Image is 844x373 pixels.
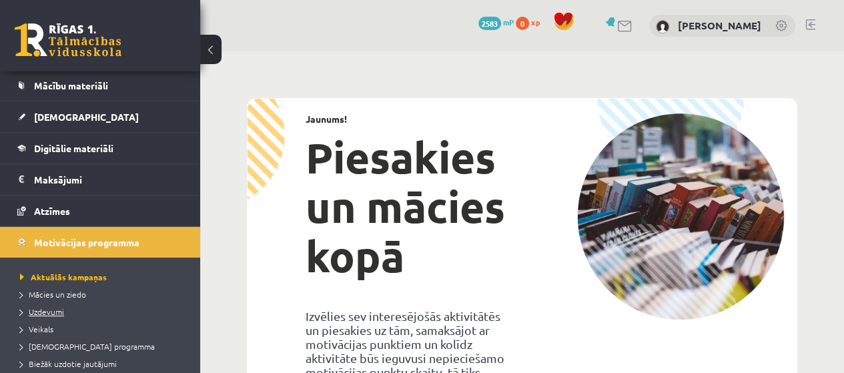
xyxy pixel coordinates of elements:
[20,358,117,369] span: Biežāk uzdotie jautājumi
[20,289,86,300] span: Mācies un ziedo
[17,70,183,101] a: Mācību materiāli
[17,164,183,195] a: Maksājumi
[20,306,64,317] span: Uzdevumi
[516,17,529,30] span: 0
[478,17,514,27] a: 2583 mP
[531,17,540,27] span: xp
[17,133,183,163] a: Digitālie materiāli
[20,272,107,282] span: Aktuālās kampaņas
[34,164,183,195] legend: Maksājumi
[34,205,70,217] span: Atzīmes
[20,306,187,318] a: Uzdevumi
[503,17,514,27] span: mP
[306,133,512,281] h1: Piesakies un mācies kopā
[20,358,187,370] a: Biežāk uzdotie jautājumi
[20,288,187,300] a: Mācies un ziedo
[678,19,761,32] a: [PERSON_NAME]
[34,111,139,123] span: [DEMOGRAPHIC_DATA]
[17,227,183,258] a: Motivācijas programma
[34,142,113,154] span: Digitālie materiāli
[34,236,139,248] span: Motivācijas programma
[20,271,187,283] a: Aktuālās kampaņas
[656,20,669,33] img: Jeļena Trojanovska
[20,323,187,335] a: Veikals
[20,341,155,352] span: [DEMOGRAPHIC_DATA] programma
[306,113,347,125] strong: Jaunums!
[478,17,501,30] span: 2583
[20,340,187,352] a: [DEMOGRAPHIC_DATA] programma
[20,324,53,334] span: Veikals
[34,79,108,91] span: Mācību materiāli
[15,23,121,57] a: Rīgas 1. Tālmācības vidusskola
[17,101,183,132] a: [DEMOGRAPHIC_DATA]
[577,113,784,320] img: campaign-image-1c4f3b39ab1f89d1fca25a8facaab35ebc8e40cf20aedba61fd73fb4233361ac.png
[17,196,183,226] a: Atzīmes
[516,17,546,27] a: 0 xp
